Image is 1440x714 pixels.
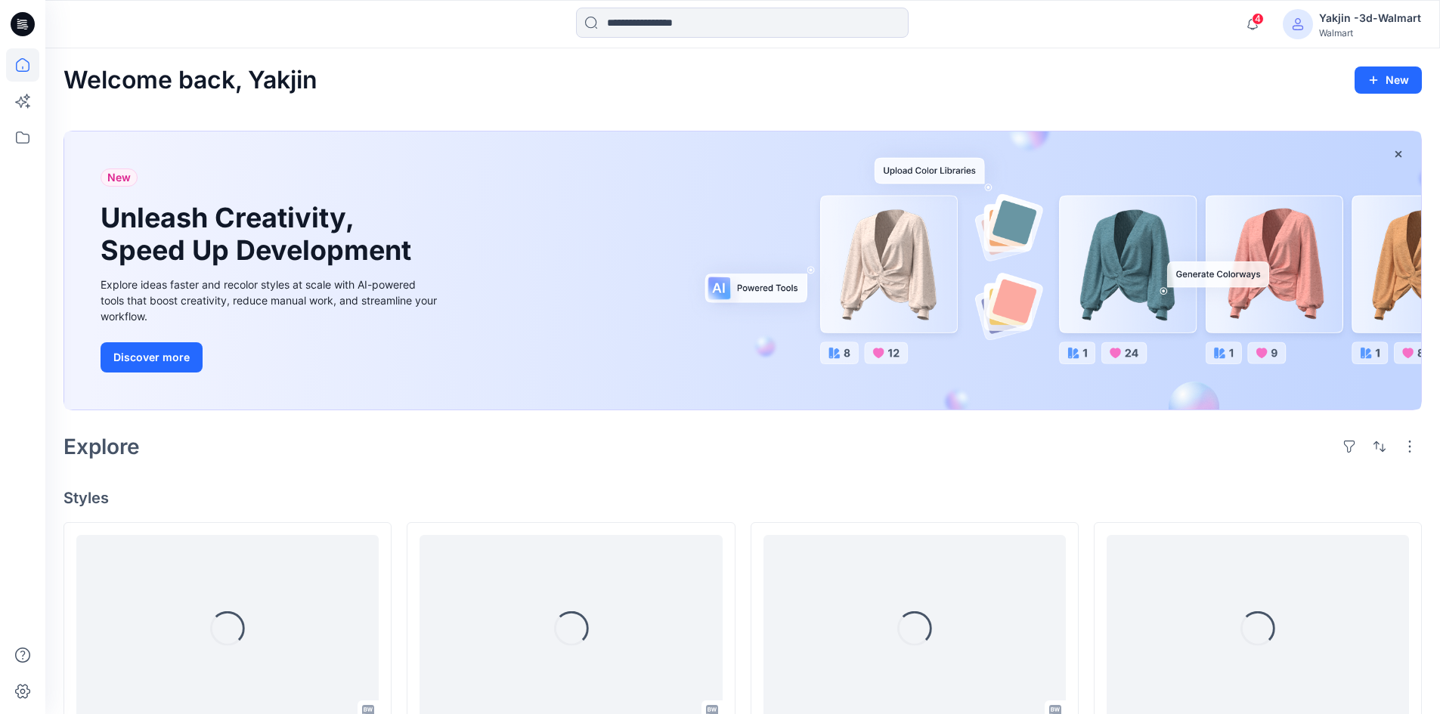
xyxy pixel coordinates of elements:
[101,342,203,372] button: Discover more
[1292,18,1304,30] svg: avatar
[63,489,1422,507] h4: Styles
[107,168,131,187] span: New
[101,202,418,267] h1: Unleash Creativity, Speed Up Development
[1355,66,1422,94] button: New
[63,434,140,459] h2: Explore
[1252,13,1264,25] span: 4
[1319,27,1421,39] div: Walmart
[63,66,317,94] h2: Welcome back, Yakjin
[101,277,441,324] div: Explore ideas faster and recolor styles at scale with AI-powered tools that boost creativity, red...
[101,342,441,372] a: Discover more
[1319,9,1421,27] div: Yakjin -3d-Walmart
